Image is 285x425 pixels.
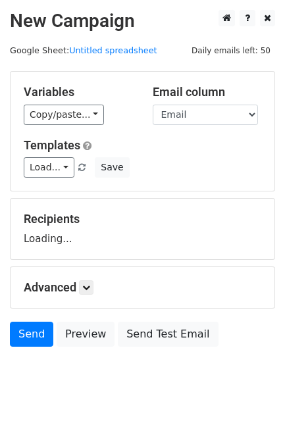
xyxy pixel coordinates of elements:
[10,322,53,347] a: Send
[24,105,104,125] a: Copy/paste...
[69,45,157,55] a: Untitled spreadsheet
[57,322,115,347] a: Preview
[153,85,262,99] h5: Email column
[118,322,218,347] a: Send Test Email
[24,85,133,99] h5: Variables
[24,280,261,295] h5: Advanced
[24,212,261,226] h5: Recipients
[187,43,275,58] span: Daily emails left: 50
[24,212,261,246] div: Loading...
[10,45,157,55] small: Google Sheet:
[24,138,80,152] a: Templates
[95,157,129,178] button: Save
[24,157,74,178] a: Load...
[187,45,275,55] a: Daily emails left: 50
[10,10,275,32] h2: New Campaign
